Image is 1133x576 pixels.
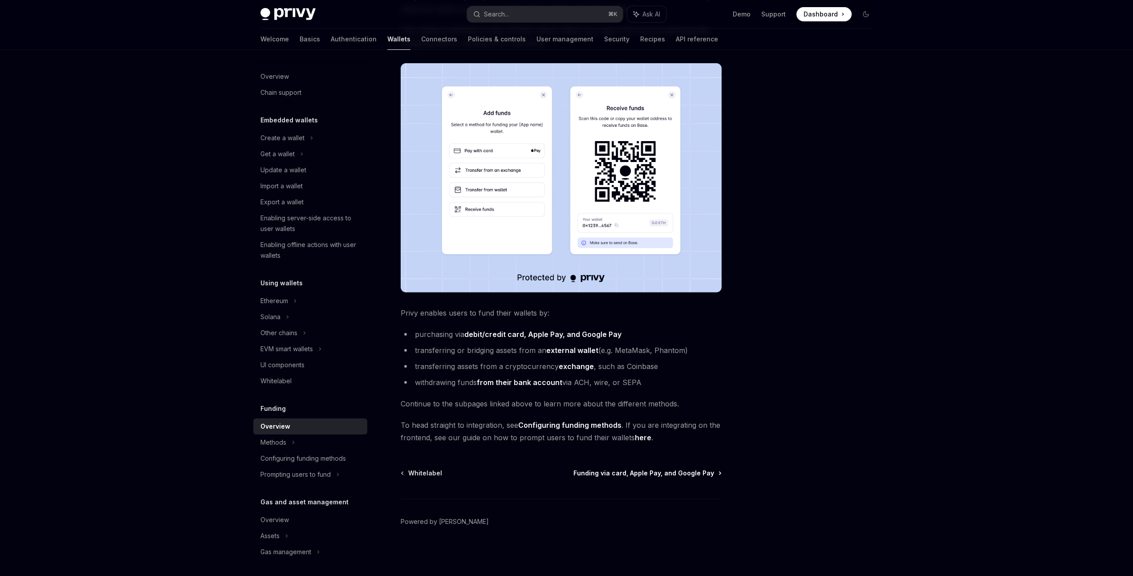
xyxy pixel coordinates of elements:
[260,515,289,525] div: Overview
[676,28,718,50] a: API reference
[260,453,346,464] div: Configuring funding methods
[401,419,722,444] span: To head straight to integration, see . If you are integrating on the frontend, see our guide on h...
[387,28,410,50] a: Wallets
[536,28,593,50] a: User management
[421,28,457,50] a: Connectors
[260,213,362,234] div: Enabling server-side access to user wallets
[401,517,489,526] a: Powered by [PERSON_NAME]
[477,378,562,387] a: from their bank account
[573,469,721,478] a: Funding via card, Apple Pay, and Google Pay
[604,28,629,50] a: Security
[253,237,367,264] a: Enabling offline actions with user wallets
[260,469,331,480] div: Prompting users to fund
[260,547,311,557] div: Gas management
[253,450,367,466] a: Configuring funding methods
[260,344,313,354] div: EVM smart wallets
[260,71,289,82] div: Overview
[733,10,751,19] a: Demo
[253,194,367,210] a: Export a wallet
[260,115,318,126] h5: Embedded wallets
[253,178,367,194] a: Import a wallet
[331,28,377,50] a: Authentication
[804,10,838,19] span: Dashboard
[260,328,297,338] div: Other chains
[260,239,362,261] div: Enabling offline actions with user wallets
[761,10,786,19] a: Support
[260,8,316,20] img: dark logo
[260,165,306,175] div: Update a wallet
[401,376,722,389] li: withdrawing funds via ACH, wire, or SEPA
[253,85,367,101] a: Chain support
[253,512,367,528] a: Overview
[253,69,367,85] a: Overview
[260,403,286,414] h5: Funding
[253,373,367,389] a: Whitelabel
[408,469,442,478] span: Whitelabel
[401,398,722,410] span: Continue to the subpages linked above to learn more about the different methods.
[642,10,660,19] span: Ask AI
[573,469,714,478] span: Funding via card, Apple Pay, and Google Pay
[608,11,617,18] span: ⌘ K
[402,469,442,478] a: Whitelabel
[253,418,367,434] a: Overview
[467,6,623,22] button: Search...⌘K
[401,344,722,357] li: transferring or bridging assets from an (e.g. MetaMask, Phantom)
[484,9,509,20] div: Search...
[253,357,367,373] a: UI components
[260,278,303,288] h5: Using wallets
[401,63,722,292] img: images/Funding.png
[401,360,722,373] li: transferring assets from a cryptocurrency , such as Coinbase
[546,346,598,355] a: external wallet
[468,28,526,50] a: Policies & controls
[260,531,280,541] div: Assets
[260,360,305,370] div: UI components
[260,421,290,432] div: Overview
[260,312,280,322] div: Solana
[260,133,305,143] div: Create a wallet
[260,197,304,207] div: Export a wallet
[640,28,665,50] a: Recipes
[253,162,367,178] a: Update a wallet
[260,87,301,98] div: Chain support
[559,362,594,371] a: exchange
[260,376,292,386] div: Whitelabel
[518,421,621,430] a: Configuring funding methods
[260,296,288,306] div: Ethereum
[859,7,873,21] button: Toggle dark mode
[260,28,289,50] a: Welcome
[260,149,295,159] div: Get a wallet
[796,7,852,21] a: Dashboard
[464,330,621,339] a: debit/credit card, Apple Pay, and Google Pay
[401,307,722,319] span: Privy enables users to fund their wallets by:
[260,437,286,448] div: Methods
[635,433,651,442] a: here
[253,210,367,237] a: Enabling server-side access to user wallets
[260,181,303,191] div: Import a wallet
[300,28,320,50] a: Basics
[627,6,666,22] button: Ask AI
[401,328,722,341] li: purchasing via
[260,497,349,507] h5: Gas and asset management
